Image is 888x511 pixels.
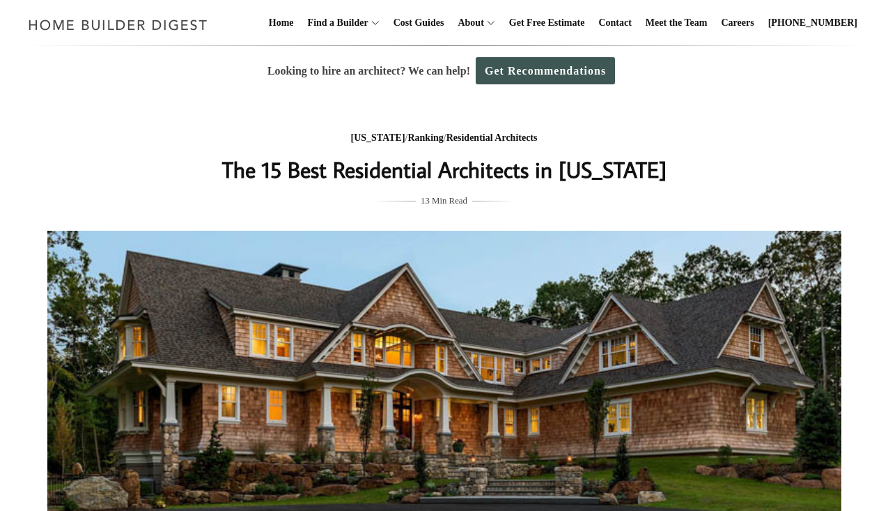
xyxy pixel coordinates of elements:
[716,1,760,45] a: Careers
[166,130,722,147] div: / /
[388,1,450,45] a: Cost Guides
[452,1,483,45] a: About
[504,1,591,45] a: Get Free Estimate
[763,1,863,45] a: [PHONE_NUMBER]
[22,11,214,38] img: Home Builder Digest
[421,193,467,208] span: 13 Min Read
[351,132,405,143] a: [US_STATE]
[263,1,299,45] a: Home
[407,132,443,143] a: Ranking
[302,1,368,45] a: Find a Builder
[593,1,637,45] a: Contact
[476,57,615,84] a: Get Recommendations
[640,1,713,45] a: Meet the Team
[166,153,722,186] h1: The 15 Best Residential Architects in [US_STATE]
[446,132,538,143] a: Residential Architects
